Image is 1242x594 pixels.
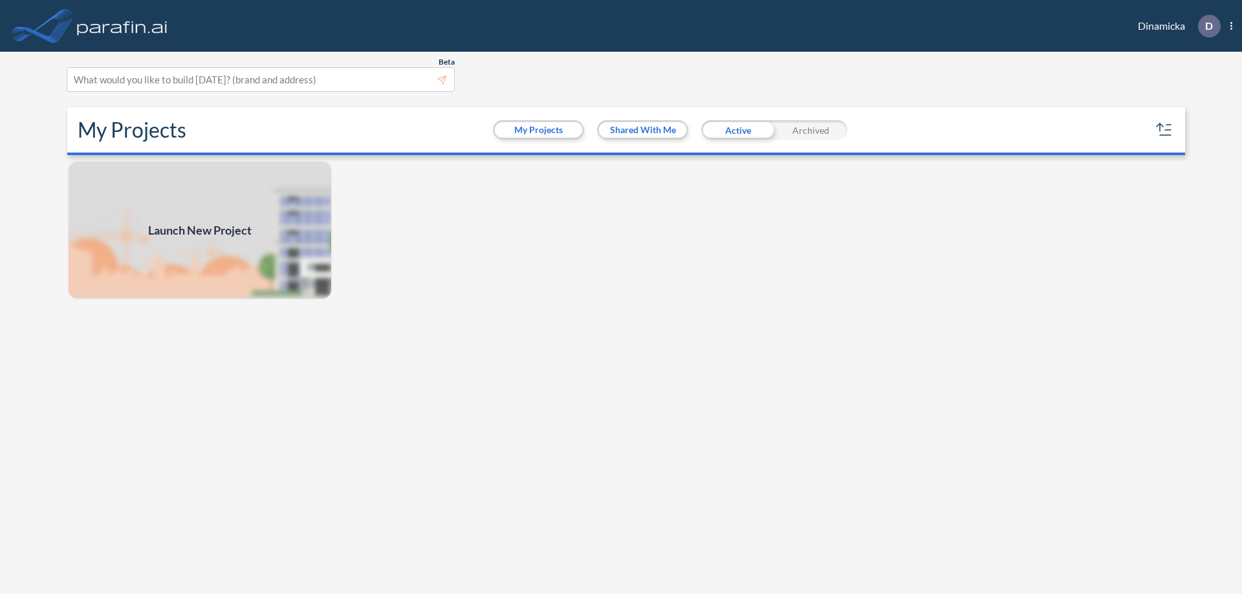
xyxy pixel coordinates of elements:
[495,122,582,138] button: My Projects
[78,118,186,142] h2: My Projects
[67,160,332,300] img: add
[1118,15,1232,37] div: Dinamicka
[74,13,170,39] img: logo
[1205,20,1213,32] p: D
[439,57,455,67] span: Beta
[599,122,686,138] button: Shared With Me
[148,222,252,239] span: Launch New Project
[701,120,774,140] div: Active
[67,160,332,300] a: Launch New Project
[774,120,847,140] div: Archived
[1154,120,1175,140] button: sort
